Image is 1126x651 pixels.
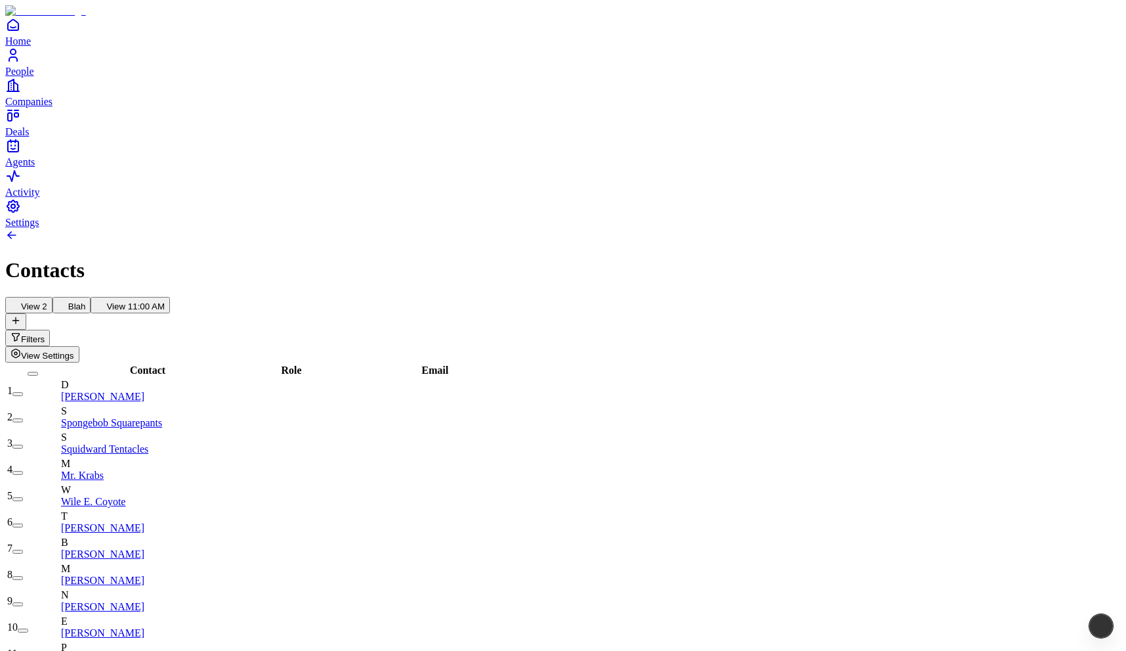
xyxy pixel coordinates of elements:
[7,543,12,554] span: 7
[5,96,52,107] span: Companies
[5,346,79,363] button: View Settings
[61,510,225,522] div: T
[7,464,12,475] span: 4
[5,17,1121,47] a: Home
[5,5,86,17] img: Item Brain Logo
[5,198,1121,228] a: Settings
[61,563,225,575] div: M
[61,484,225,496] div: W
[5,258,1121,282] h1: Contacts
[61,379,225,391] div: D
[5,35,31,47] span: Home
[5,168,1121,198] a: Activity
[61,601,144,612] a: [PERSON_NAME]
[61,470,104,481] a: Mr. Krabs
[422,365,449,376] span: Email
[61,627,144,639] a: [PERSON_NAME]
[61,589,225,601] div: N
[281,365,301,376] span: Role
[5,217,39,228] span: Settings
[5,126,29,137] span: Deals
[130,365,165,376] span: Contact
[61,458,225,470] div: M
[5,297,52,313] button: View 2
[52,297,91,313] button: Blah
[5,78,1121,107] a: Companies
[5,330,50,346] button: Open natural language filter
[7,569,12,580] span: 8
[7,490,12,501] span: 5
[61,537,225,549] div: B
[5,108,1121,137] a: Deals
[7,516,12,528] span: 6
[5,47,1121,77] a: People
[7,438,12,449] span: 3
[5,330,1121,346] div: Open natural language filter
[61,391,144,402] a: [PERSON_NAME]
[61,496,125,507] a: Wile E. Coyote
[5,156,35,168] span: Agents
[7,621,18,633] span: 10
[61,417,162,428] a: Spongebob Squarepants
[61,432,225,443] div: S
[7,595,12,606] span: 9
[5,138,1121,168] a: Agents
[5,66,34,77] span: People
[61,522,144,533] a: [PERSON_NAME]
[61,549,144,560] a: [PERSON_NAME]
[61,405,225,417] div: S
[7,385,12,396] span: 1
[91,297,170,313] button: View 11:00 AM
[5,187,39,198] span: Activity
[61,616,225,627] div: E
[21,351,74,361] span: View Settings
[61,575,144,586] a: [PERSON_NAME]
[7,411,12,422] span: 2
[61,443,148,455] a: Squidward Tentacles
